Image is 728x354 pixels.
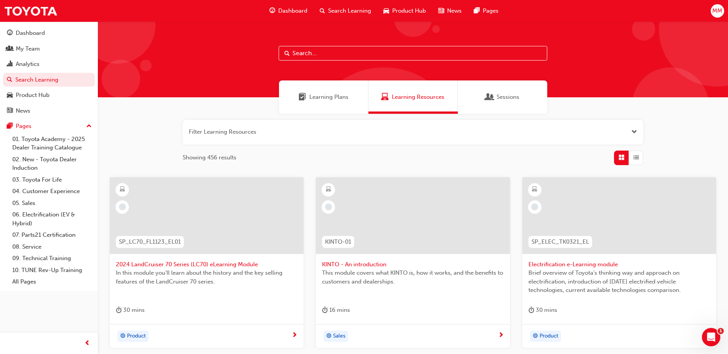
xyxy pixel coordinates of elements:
span: guage-icon [7,30,13,37]
span: In this module you'll learn about the history and the key selling features of the LandCruiser 70 ... [116,269,297,286]
a: news-iconNews [432,3,468,19]
span: next-icon [498,332,504,339]
a: News [3,104,95,118]
a: 10. TUNE Rev-Up Training [9,264,95,276]
span: up-icon [86,121,92,131]
span: search-icon [320,6,325,16]
span: chart-icon [7,61,13,68]
a: Dashboard [3,26,95,40]
a: pages-iconPages [468,3,505,19]
span: pages-icon [474,6,480,16]
a: Learning ResourcesLearning Resources [368,80,458,114]
div: Product Hub [16,91,50,100]
span: target-icon [326,331,332,341]
span: Grid [619,153,624,162]
span: Product [540,332,558,341]
a: Search Learning [3,73,95,87]
a: Learning PlansLearning Plans [279,80,368,114]
span: Dashboard [278,7,307,15]
a: 02. New - Toyota Dealer Induction [9,154,95,174]
span: learningRecordVerb_NONE-icon [325,203,332,210]
span: learningResourceType_ELEARNING-icon [326,185,331,195]
button: Pages [3,119,95,133]
img: Trak [4,2,58,20]
a: SessionsSessions [458,80,547,114]
a: 03. Toyota For Life [9,174,95,186]
a: search-iconSearch Learning [314,3,377,19]
div: 30 mins [116,305,145,315]
span: learningRecordVerb_NONE-icon [119,203,126,210]
button: MM [711,4,724,18]
span: KINTO-01 [325,238,351,246]
a: SP_ELEC_TK0321_ELElectrification e-Learning moduleBrief overview of Toyota’s thinking way and app... [522,177,716,348]
span: pages-icon [7,123,13,130]
span: Pages [483,7,499,15]
span: Product Hub [392,7,426,15]
span: search-icon [7,77,12,84]
span: learningResourceType_ELEARNING-icon [532,185,537,195]
span: people-icon [7,46,13,52]
a: 06. Electrification (EV & Hybrid) [9,209,95,229]
input: Search... [279,46,547,61]
span: news-icon [438,6,444,16]
a: 01. Toyota Academy - 2025 Dealer Training Catalogue [9,133,95,154]
span: SP_ELEC_TK0321_EL [532,238,589,246]
span: MM [712,7,722,15]
div: 16 mins [322,305,350,315]
a: 08. Service [9,241,95,253]
a: guage-iconDashboard [263,3,314,19]
span: duration-icon [116,305,122,315]
div: My Team [16,44,40,53]
a: 09. Technical Training [9,252,95,264]
div: Dashboard [16,29,45,38]
span: learningResourceType_ELEARNING-icon [120,185,125,195]
a: KINTO-01KINTO - An introductionThis module covers what KINTO is, how it works, and the benefits t... [316,177,510,348]
span: learningRecordVerb_NONE-icon [531,203,538,210]
span: Learning Plans [309,93,348,102]
span: Brief overview of Toyota’s thinking way and approach on electrification, introduction of [DATE] e... [528,269,710,295]
iframe: Intercom live chat [702,328,720,346]
a: My Team [3,42,95,56]
span: guage-icon [269,6,275,16]
span: SP_LC70_FL1123_EL01 [119,238,181,246]
span: duration-icon [322,305,328,315]
div: Analytics [16,60,40,69]
a: Product Hub [3,88,95,102]
span: List [633,153,639,162]
a: SP_LC70_FL1123_EL012024 LandCruiser 70 Series (LC70) eLearning ModuleIn this module you'll learn ... [110,177,304,348]
span: news-icon [7,108,13,115]
span: Showing 456 results [183,153,236,162]
span: Learning Resources [381,93,389,102]
span: Product [127,332,146,341]
button: Open the filter [631,128,637,136]
a: 04. Customer Experience [9,185,95,197]
span: Search [284,49,290,58]
div: 30 mins [528,305,557,315]
a: 07. Parts21 Certification [9,229,95,241]
span: This module covers what KINTO is, how it works, and the benefits to customers and dealerships. [322,269,503,286]
span: KINTO - An introduction [322,260,503,269]
a: Analytics [3,57,95,71]
span: next-icon [292,332,297,339]
span: duration-icon [528,305,534,315]
div: News [16,107,30,115]
span: Sessions [497,93,519,102]
span: car-icon [7,92,13,99]
a: 05. Sales [9,197,95,209]
span: Search Learning [328,7,371,15]
span: car-icon [383,6,389,16]
span: Sales [333,332,345,341]
span: Learning Resources [392,93,444,102]
span: target-icon [120,331,125,341]
span: Electrification e-Learning module [528,260,710,269]
span: Learning Plans [299,93,306,102]
span: 1 [718,328,724,334]
span: News [447,7,462,15]
a: car-iconProduct Hub [377,3,432,19]
span: Sessions [486,93,494,102]
div: Pages [16,122,31,131]
span: prev-icon [84,339,90,348]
